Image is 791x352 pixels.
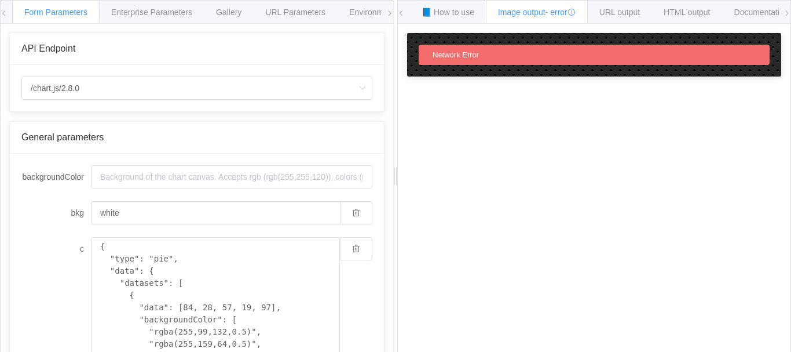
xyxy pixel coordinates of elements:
[599,8,640,17] span: URL output
[21,43,75,53] span: API Endpoint
[734,8,789,17] span: Documentation
[545,8,576,17] span: - error
[24,8,87,17] span: Form Parameters
[111,8,192,17] span: Enterprise Parameters
[91,165,372,188] input: Background of the chart canvas. Accepts rgb (rgb(255,255,120)), colors (red), and url-encoded hex...
[349,8,399,17] span: Environments
[422,8,474,17] span: 📘 How to use
[498,8,576,17] span: Image output
[216,8,241,17] span: Gallery
[21,165,91,188] label: backgroundColor
[21,201,91,224] label: bkg
[265,8,325,17] span: URL Parameters
[21,132,104,142] span: General parameters
[664,8,710,17] span: HTML output
[433,50,479,59] span: Network Error
[91,201,340,224] input: Background of the chart canvas. Accepts rgb (rgb(255,255,120)), colors (red), and url-encoded hex...
[21,237,91,260] label: c
[21,77,372,100] input: Select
